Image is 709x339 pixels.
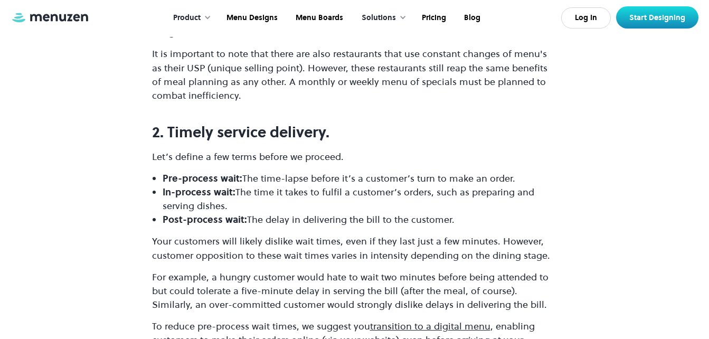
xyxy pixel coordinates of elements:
[163,172,242,185] strong: Pre-process wait:
[616,6,698,29] a: Start Designing
[152,47,557,102] p: It is important to note that there are also restaurants that use constant changes of menu's as th...
[412,2,454,34] a: Pricing
[286,2,351,34] a: Menu Boards
[561,7,611,29] a: Log In
[163,185,557,213] li: The time it takes to fulfil a customer’s orders, such as preparing and serving dishes.
[163,185,235,199] strong: In-process wait:
[362,12,396,24] div: Solutions
[163,213,247,226] strong: Post-process wait:
[351,2,412,34] div: Solutions
[370,319,490,333] a: transition to a digital menu
[163,172,557,185] li: The time-lapse before it’s a customer’s turn to make an order.
[152,122,329,142] strong: 2. Timely service delivery.
[163,213,557,227] li: The delay in delivering the bill to the customer.
[173,12,201,24] div: Product
[216,2,286,34] a: Menu Designs
[163,2,216,34] div: Product
[454,2,488,34] a: Blog
[152,234,557,262] p: Your customers will likely dislike wait times, even if they last just a few minutes. However, cus...
[152,270,557,312] p: For example, a hungry customer would hate to wait two minutes before being attended to but could ...
[152,150,557,164] p: Let’s define a few terms before we proceed.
